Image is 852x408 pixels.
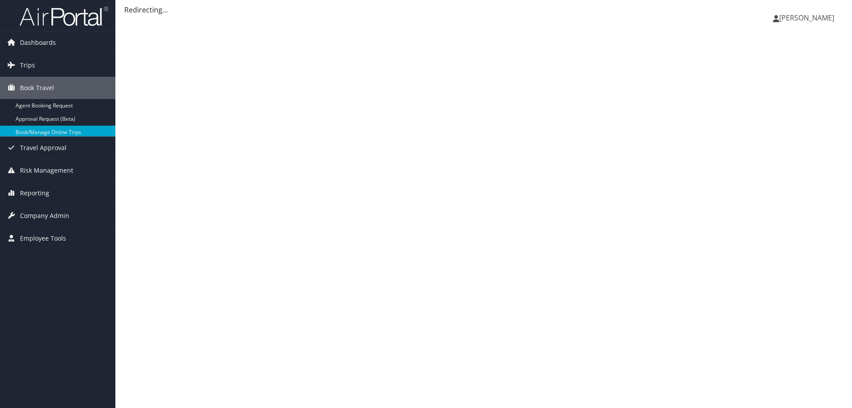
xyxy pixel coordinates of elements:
[20,6,108,27] img: airportal-logo.png
[779,13,834,23] span: [PERSON_NAME]
[20,77,54,99] span: Book Travel
[20,205,69,227] span: Company Admin
[20,182,49,204] span: Reporting
[773,4,843,31] a: [PERSON_NAME]
[20,54,35,76] span: Trips
[20,137,67,159] span: Travel Approval
[20,32,56,54] span: Dashboards
[124,4,843,15] div: Redirecting...
[20,159,73,182] span: Risk Management
[20,227,66,250] span: Employee Tools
